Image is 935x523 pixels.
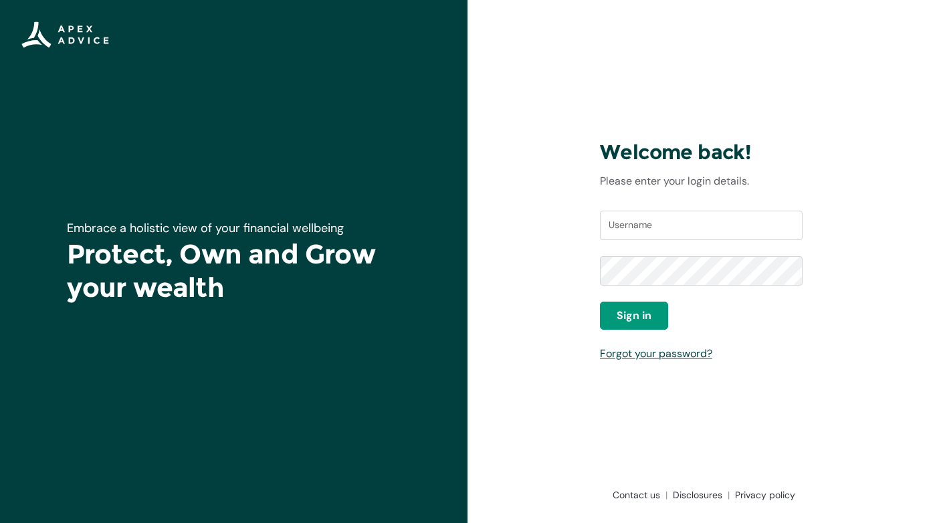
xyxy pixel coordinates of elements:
[600,173,803,189] p: Please enter your login details.
[67,237,401,304] h1: Protect, Own and Grow your wealth
[600,140,803,165] h3: Welcome back!
[600,302,668,330] button: Sign in
[667,488,730,502] a: Disclosures
[617,308,651,324] span: Sign in
[607,488,667,502] a: Contact us
[730,488,795,502] a: Privacy policy
[67,220,344,236] span: Embrace a holistic view of your financial wellbeing
[600,211,803,240] input: Username
[21,21,109,48] img: Apex Advice Group
[600,346,712,360] a: Forgot your password?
